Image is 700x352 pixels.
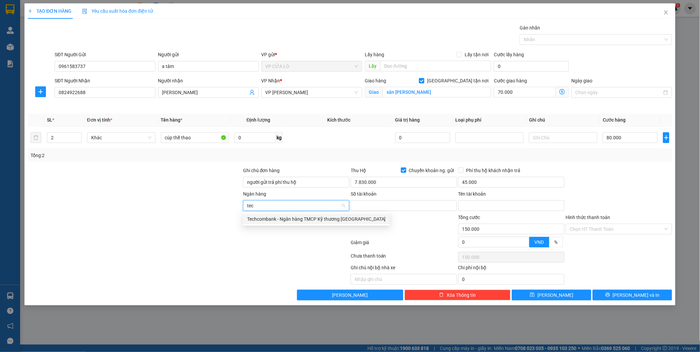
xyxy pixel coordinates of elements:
[351,191,376,197] label: Số tài khoản
[28,8,71,14] span: TẠO ĐƠN HÀNG
[47,117,52,123] span: SL
[261,51,362,58] div: VP gửi
[55,77,155,84] div: SĐT Người Nhận
[406,167,457,174] span: Chuyển khoản ng. gửi
[365,52,384,57] span: Lấy hàng
[383,87,491,97] input: Giao tận nơi
[243,214,390,224] div: Techcombank - Ngân hàng TMCP Kỹ thương Việt Nam
[566,215,610,220] label: Hình thức thanh toán
[249,90,255,95] span: user-add
[494,87,556,97] input: Cước giao hàng
[365,61,380,71] span: Lấy
[297,290,403,300] button: [PERSON_NAME]
[17,28,69,51] span: [GEOGRAPHIC_DATA], [GEOGRAPHIC_DATA] ↔ [GEOGRAPHIC_DATA]
[526,114,600,127] th: Ghi chú
[593,290,672,300] button: printer[PERSON_NAME] và In
[351,168,366,173] span: Thu Hộ
[35,86,46,97] button: plus
[395,117,420,123] span: Giá trị hàng
[537,291,573,299] span: [PERSON_NAME]
[36,89,46,94] span: plus
[31,152,270,159] div: Tổng: 2
[494,61,569,72] input: Cước lấy hàng
[3,33,16,67] img: logo
[424,77,491,84] span: [GEOGRAPHIC_DATA] tận nơi
[350,239,458,251] div: Giảm giá
[560,89,565,94] span: dollar-circle
[266,87,358,97] span: VP GIA LÂM
[247,215,386,223] div: Techcombank - Ngân hàng TMCP Kỹ thương [GEOGRAPHIC_DATA]
[458,264,565,274] div: Chi phí nội bộ
[161,117,183,123] span: Tên hàng
[350,252,458,264] div: Chưa thanh toán
[243,177,349,188] input: Ghi chú đơn hàng
[82,9,87,14] img: icon
[351,274,457,285] input: Nhập ghi chú
[603,117,626,123] span: Cước hàng
[20,5,68,27] strong: CHUYỂN PHÁT NHANH AN PHÚ QUÝ
[512,290,591,300] button: save[PERSON_NAME]
[530,292,535,298] span: save
[247,201,341,211] input: Ngân hàng
[555,239,558,245] span: %
[535,239,544,245] span: VND
[327,117,350,123] span: Kích thước
[462,51,491,58] span: Lấy tận nơi
[55,51,155,58] div: SĐT Người Gửi
[395,132,450,143] input: 0
[494,78,527,83] label: Cước giao hàng
[276,132,283,143] span: kg
[458,215,480,220] span: Tổng cước
[158,51,259,58] div: Người gửi
[663,135,669,140] span: plus
[458,200,565,211] input: Tên tài khoản
[365,78,386,83] span: Giao hàng
[657,3,676,22] button: Close
[161,132,229,143] input: VD: Bàn, Ghế
[332,291,368,299] span: [PERSON_NAME]
[494,52,524,57] label: Cước lấy hàng
[91,133,152,143] span: Khác
[605,292,610,298] span: printer
[458,191,486,197] label: Tên tài khoản
[261,78,280,83] span: VP Nhận
[576,89,662,96] input: Ngày giao
[243,168,280,173] label: Ghi chú đơn hàng
[663,132,669,143] button: plus
[520,25,540,30] label: Gán nhãn
[439,292,444,298] span: delete
[82,8,153,14] span: Yêu cầu xuất hóa đơn điện tử
[87,117,112,123] span: Đơn vị tính
[572,78,593,83] label: Ngày giao
[266,61,358,71] span: VP CỬA LÒ
[365,87,383,97] span: Giao
[380,61,491,71] input: Dọc đường
[405,290,511,300] button: deleteXóa Thông tin
[28,9,33,13] span: plus
[663,10,669,15] span: close
[613,291,660,299] span: [PERSON_NAME] và In
[464,167,523,174] span: Phí thu hộ khách nhận trả
[447,291,476,299] span: Xóa Thông tin
[158,77,259,84] div: Người nhận
[351,200,457,211] input: Số tài khoản
[247,117,271,123] span: Định lượng
[351,264,457,274] div: Ghi chú nội bộ nhà xe
[529,132,597,143] input: Ghi Chú
[243,191,266,197] label: Ngân hàng
[453,114,527,127] th: Loại phụ phí
[31,132,41,143] button: delete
